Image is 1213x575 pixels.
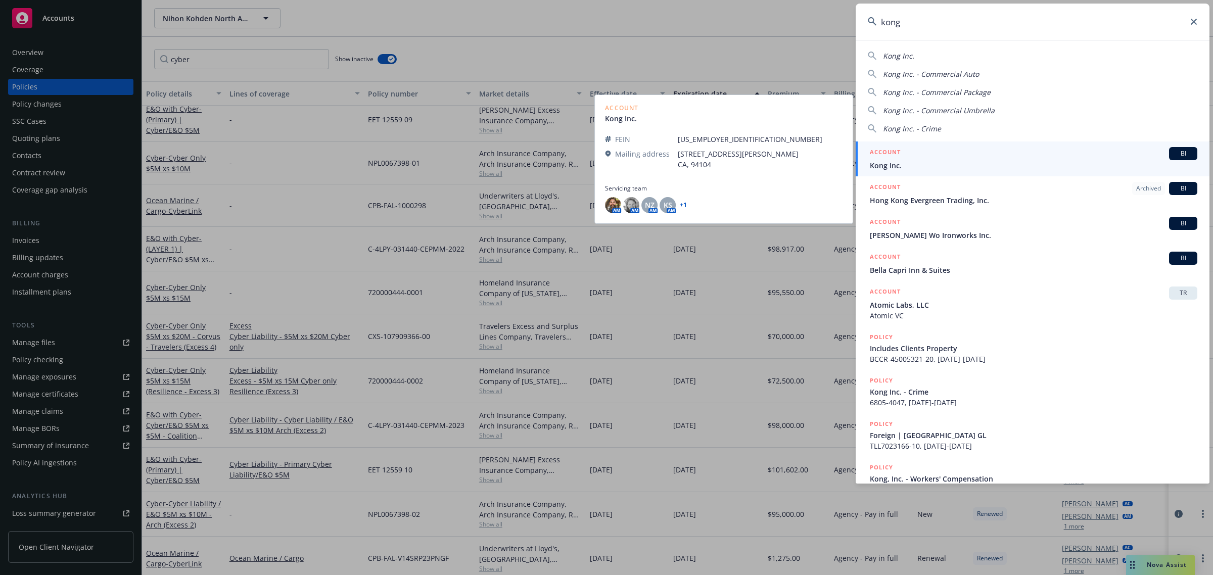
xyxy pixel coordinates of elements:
a: ACCOUNTBIBella Capri Inn & Suites [856,246,1209,281]
span: Kong Inc. - Commercial Auto [883,69,979,79]
a: ACCOUNTTRAtomic Labs, LLCAtomic VC [856,281,1209,326]
a: ACCOUNTArchivedBIHong Kong Evergreen Trading, Inc. [856,176,1209,211]
span: TR [1173,289,1193,298]
h5: ACCOUNT [870,286,901,299]
a: ACCOUNTBIKong Inc. [856,141,1209,176]
span: Atomic VC [870,310,1197,321]
span: TLL7023166-10, [DATE]-[DATE] [870,441,1197,451]
a: POLICYIncludes Clients PropertyBCCR-45005321-20, [DATE]-[DATE] [856,326,1209,370]
span: Kong, Inc. - Workers' Compensation [870,473,1197,484]
span: BI [1173,254,1193,263]
span: Kong Inc. - Commercial Package [883,87,991,97]
span: [PERSON_NAME] Wo Ironworks Inc. [870,230,1197,241]
h5: POLICY [870,419,893,429]
h5: ACCOUNT [870,217,901,229]
span: BI [1173,184,1193,193]
h5: POLICY [870,332,893,342]
span: Kong Inc. [870,160,1197,171]
span: Kong Inc. [883,51,914,61]
a: ACCOUNTBI[PERSON_NAME] Wo Ironworks Inc. [856,211,1209,246]
a: POLICYForeign | [GEOGRAPHIC_DATA] GLTLL7023166-10, [DATE]-[DATE] [856,413,1209,457]
span: Hong Kong Evergreen Trading, Inc. [870,195,1197,206]
h5: ACCOUNT [870,252,901,264]
span: Includes Clients Property [870,343,1197,354]
h5: POLICY [870,462,893,472]
h5: ACCOUNT [870,147,901,159]
span: Archived [1136,184,1161,193]
span: Atomic Labs, LLC [870,300,1197,310]
span: BI [1173,149,1193,158]
span: BCCR-45005321-20, [DATE]-[DATE] [870,354,1197,364]
input: Search... [856,4,1209,40]
h5: POLICY [870,375,893,386]
span: Bella Capri Inn & Suites [870,265,1197,275]
h5: ACCOUNT [870,182,901,194]
span: Kong Inc. - Crime [870,387,1197,397]
a: POLICYKong, Inc. - Workers' Compensation [856,457,1209,500]
a: POLICYKong Inc. - Crime6805-4047, [DATE]-[DATE] [856,370,1209,413]
span: 6805-4047, [DATE]-[DATE] [870,397,1197,408]
span: BI [1173,219,1193,228]
span: Kong Inc. - Crime [883,124,941,133]
span: Kong Inc. - Commercial Umbrella [883,106,995,115]
span: Foreign | [GEOGRAPHIC_DATA] GL [870,430,1197,441]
